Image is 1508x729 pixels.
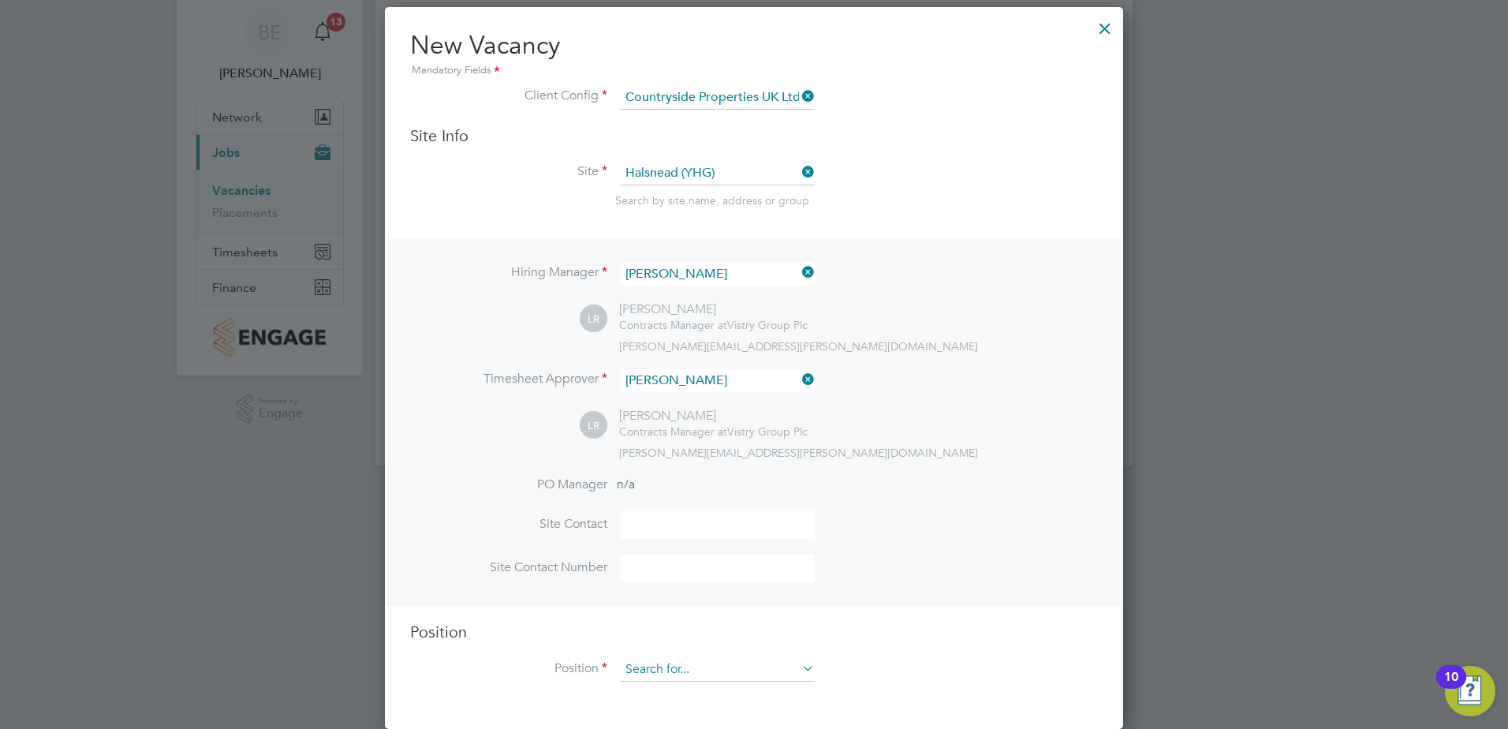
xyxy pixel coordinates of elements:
[410,163,607,180] label: Site
[410,559,607,576] label: Site Contact Number
[410,29,1098,80] h2: New Vacancy
[617,477,635,492] span: n/a
[410,516,607,533] label: Site Contact
[620,369,815,392] input: Search for...
[1445,666,1495,716] button: Open Resource Center, 10 new notifications
[619,446,978,460] span: [PERSON_NAME][EMAIL_ADDRESS][PERSON_NAME][DOMAIN_NAME]
[410,125,1098,146] h3: Site Info
[619,424,808,439] div: Vistry Group Plc
[410,477,607,493] label: PO Manager
[410,88,607,104] label: Client Config
[620,263,815,286] input: Search for...
[619,318,727,332] span: Contracts Manager at
[1444,677,1458,697] div: 10
[619,339,978,353] span: [PERSON_NAME][EMAIL_ADDRESS][PERSON_NAME][DOMAIN_NAME]
[615,193,809,207] span: Search by site name, address or group
[619,301,808,318] div: [PERSON_NAME]
[620,658,815,682] input: Search for...
[410,660,607,677] label: Position
[620,162,815,185] input: Search for...
[410,622,1098,642] h3: Position
[620,86,815,110] input: Search for...
[619,424,727,439] span: Contracts Manager at
[580,305,607,333] span: LR
[410,264,607,281] label: Hiring Manager
[410,62,1098,80] div: Mandatory Fields
[410,371,607,387] label: Timesheet Approver
[580,412,607,439] span: LR
[619,408,808,424] div: [PERSON_NAME]
[619,318,808,332] div: Vistry Group Plc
